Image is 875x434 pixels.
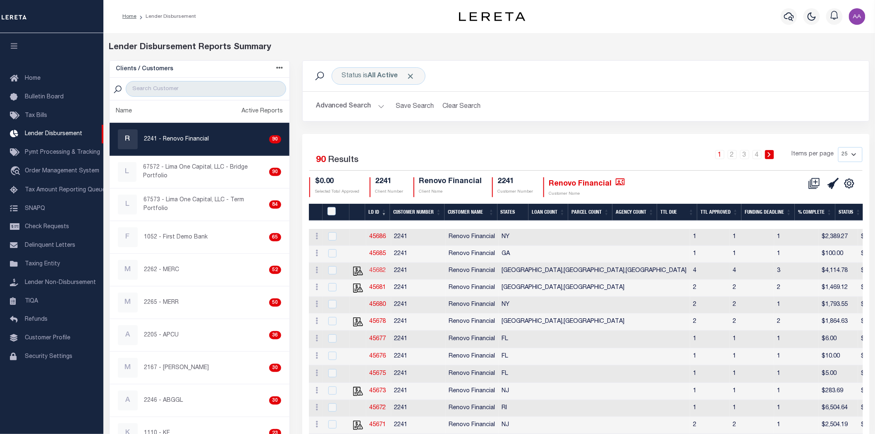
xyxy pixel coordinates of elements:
td: 2241 [391,246,446,263]
span: Pymt Processing & Tracking [25,150,100,155]
td: 2241 [391,263,446,280]
a: 45682 [370,268,386,274]
span: 90 [316,156,326,165]
td: 1 [730,400,774,417]
td: 1 [730,348,774,365]
span: Delinquent Letters [25,243,75,248]
td: 1 [730,229,774,246]
td: NY [499,229,690,246]
span: Check Requests [25,224,69,230]
div: Active Reports [241,107,283,116]
div: L [118,195,137,215]
td: Renovo Financial [446,331,499,348]
td: Renovo Financial [446,400,499,417]
a: 45677 [370,336,386,342]
span: Refunds [25,317,48,322]
th: Parcel Count: activate to sort column ascending [568,204,612,221]
span: Customer Profile [25,335,70,341]
td: [GEOGRAPHIC_DATA],[GEOGRAPHIC_DATA],[GEOGRAPHIC_DATA] [499,263,690,280]
p: 2167 - [PERSON_NAME] [144,364,209,372]
a: 45686 [370,234,386,240]
td: 1 [690,348,730,365]
i: travel_explore [10,166,23,177]
a: 2 [728,150,737,159]
td: 2241 [391,400,446,417]
td: NY [499,297,690,314]
td: 1 [774,246,819,263]
td: 2 [774,280,819,297]
a: 45678 [370,319,386,324]
td: Renovo Financial [446,229,499,246]
td: 2241 [391,365,446,383]
td: 2241 [391,348,446,365]
div: 30 [269,396,281,405]
td: FL [499,331,690,348]
button: Advanced Search [316,98,385,114]
td: 2241 [391,280,446,297]
p: Client Number [375,189,404,195]
p: 1052 - First Demo Bank [144,233,208,242]
th: % Complete: activate to sort column ascending [795,204,835,221]
td: 2241 [391,383,446,400]
a: 45685 [370,251,386,257]
h4: 2241 [498,177,533,186]
div: 50 [269,298,281,307]
th: Ttl Due: activate to sort column ascending [657,204,697,221]
span: Tax Amount Reporting Queue [25,187,105,193]
td: [GEOGRAPHIC_DATA],[GEOGRAPHIC_DATA] [499,314,690,331]
img: svg+xml;base64,PHN2ZyB4bWxucz0iaHR0cDovL3d3dy53My5vcmcvMjAwMC9zdmciIHBvaW50ZXItZXZlbnRzPSJub25lIi... [849,8,865,25]
td: 2241 [391,297,446,314]
td: 1 [730,365,774,383]
div: 90 [269,168,281,176]
span: Lender Disbursement [25,131,82,137]
td: 2 [690,297,730,314]
span: Bulletin Board [25,94,64,100]
td: Renovo Financial [446,314,499,331]
div: M [118,358,138,378]
td: 1 [774,383,819,400]
h4: Renovo Financial [419,177,482,186]
td: $1,469.12 [819,280,858,297]
td: $283.69 [819,383,858,400]
p: 2246 - ABGGL [144,396,183,405]
td: 2 [730,314,774,331]
span: Home [25,76,41,81]
td: FL [499,365,690,383]
td: FL [499,348,690,365]
a: M2265 - MERR50 [110,286,289,319]
th: LD ID: activate to sort column ascending [365,204,390,221]
td: 2241 [391,314,446,331]
a: 45676 [370,353,386,359]
td: 1 [690,246,730,263]
td: 1 [690,365,730,383]
p: 67573 - Lima One Capital, LLC - Term Portfolio [143,196,266,213]
b: All Active [368,73,398,79]
th: Loan Count: activate to sort column ascending [528,204,568,221]
a: 1 [715,150,724,159]
p: 2265 - MERR [144,298,179,307]
td: 1 [774,229,819,246]
td: 1 [690,400,730,417]
a: R2241 - Renovo Financial90 [110,123,289,155]
th: Customer Number: activate to sort column ascending [390,204,445,221]
span: Lender Non-Disbursement [25,280,96,286]
th: Ttl Approved: activate to sort column ascending [697,204,741,221]
p: 2262 - MERC [144,266,179,274]
a: Home [122,14,136,19]
td: 2 [690,314,730,331]
td: Renovo Financial [446,297,499,314]
td: Renovo Financial [446,348,499,365]
a: M2262 - MERC52 [110,254,289,286]
a: L67572 - Lima One Capital, LLC - Bridge Portfolio90 [110,156,289,188]
h4: $0.00 [315,177,360,186]
td: 2 [730,417,774,434]
td: 2 [774,314,819,331]
p: 2241 - Renovo Financial [144,135,209,144]
td: 3 [774,263,819,280]
p: 2205 - APCU [144,331,179,340]
div: M [118,293,138,312]
span: Tax Bills [25,113,47,119]
th: Customer Name: activate to sort column ascending [445,204,497,221]
td: $100.00 [819,246,858,263]
a: 45672 [370,405,386,411]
